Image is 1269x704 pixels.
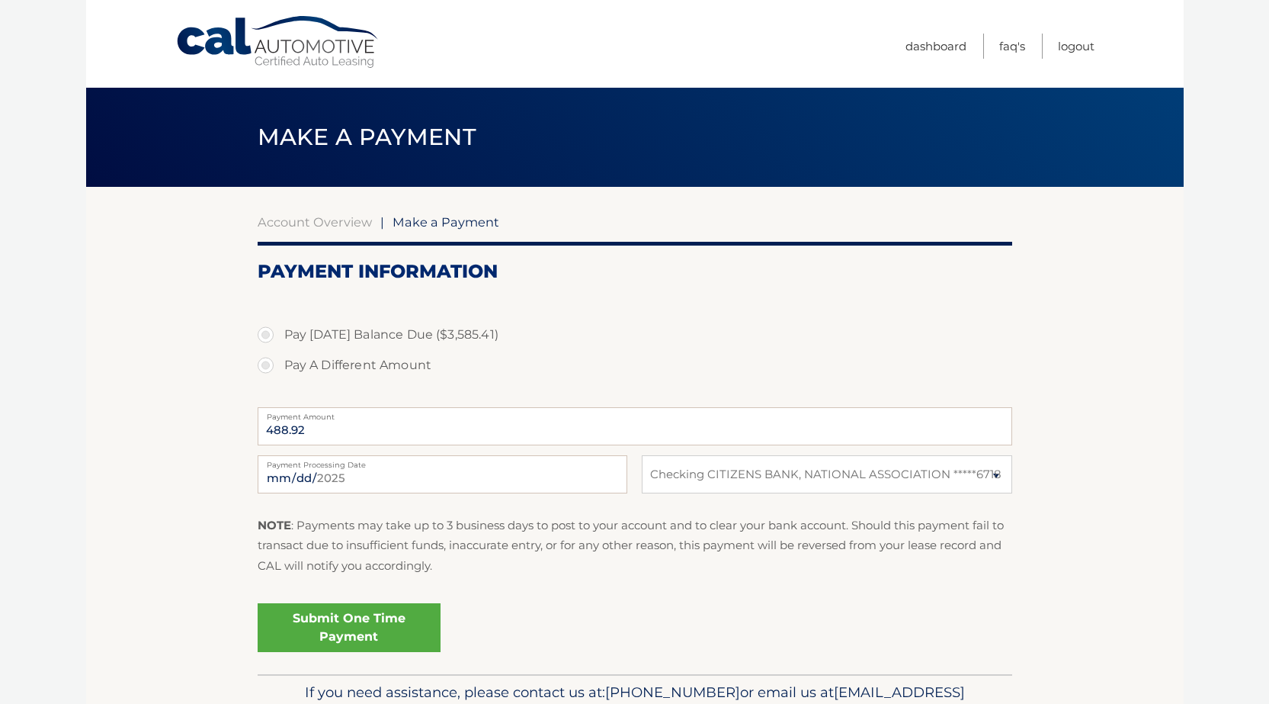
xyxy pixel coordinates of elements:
[258,407,1012,445] input: Payment Amount
[605,683,740,701] span: [PHONE_NUMBER]
[999,34,1025,59] a: FAQ's
[258,350,1012,381] label: Pay A Different Amount
[258,123,476,151] span: Make a Payment
[258,455,627,468] label: Payment Processing Date
[258,516,1012,576] p: : Payments may take up to 3 business days to post to your account and to clear your bank account....
[905,34,966,59] a: Dashboard
[258,407,1012,420] label: Payment Amount
[258,603,441,652] a: Submit One Time Payment
[393,214,499,230] span: Make a Payment
[1058,34,1094,59] a: Logout
[258,518,291,532] strong: NOTE
[258,214,372,230] a: Account Overview
[258,260,1012,283] h2: Payment Information
[380,214,384,230] span: |
[258,320,1012,350] label: Pay [DATE] Balance Due ($3,585.41)
[175,15,381,69] a: Cal Automotive
[258,455,627,493] input: Payment Date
